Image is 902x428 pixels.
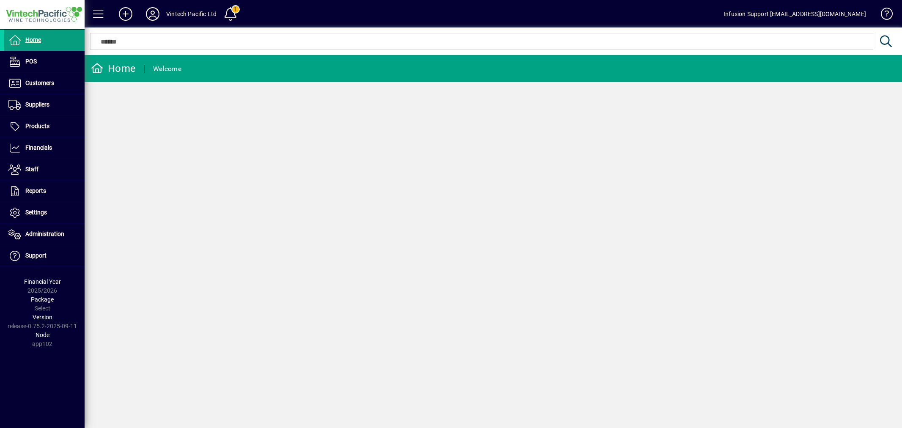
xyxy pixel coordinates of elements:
[25,166,38,173] span: Staff
[33,314,52,321] span: Version
[4,202,85,223] a: Settings
[4,51,85,72] a: POS
[4,94,85,115] a: Suppliers
[166,7,217,21] div: Vintech Pacific Ltd
[25,209,47,216] span: Settings
[25,36,41,43] span: Home
[31,296,54,303] span: Package
[25,80,54,86] span: Customers
[25,252,47,259] span: Support
[4,181,85,202] a: Reports
[91,62,136,75] div: Home
[24,278,61,285] span: Financial Year
[153,62,181,76] div: Welcome
[112,6,139,22] button: Add
[4,137,85,159] a: Financials
[4,159,85,180] a: Staff
[4,73,85,94] a: Customers
[25,101,49,108] span: Suppliers
[25,144,52,151] span: Financials
[724,7,866,21] div: Infusion Support [EMAIL_ADDRESS][DOMAIN_NAME]
[25,123,49,129] span: Products
[4,224,85,245] a: Administration
[139,6,166,22] button: Profile
[4,116,85,137] a: Products
[36,332,49,338] span: Node
[25,230,64,237] span: Administration
[25,187,46,194] span: Reports
[4,245,85,266] a: Support
[875,2,891,29] a: Knowledge Base
[25,58,37,65] span: POS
